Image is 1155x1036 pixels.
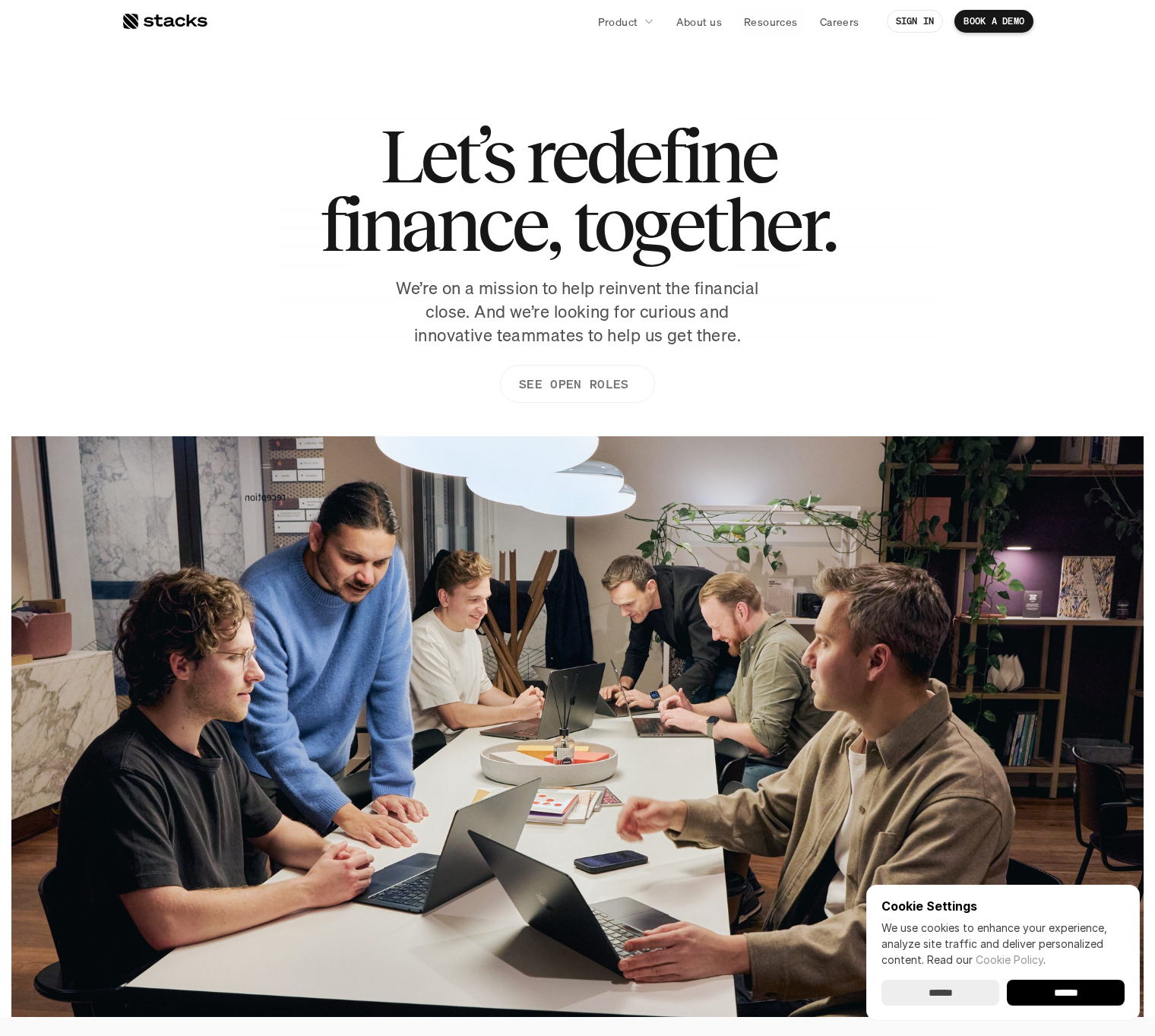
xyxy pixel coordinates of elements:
[519,373,628,395] p: SEE OPEN ROLES
[676,14,722,30] p: About us
[598,14,638,30] p: Product
[388,277,767,347] p: We’re on a mission to help reinvent the financial close. And we’re looking for curious and innova...
[811,8,869,35] a: Careers
[881,900,1125,912] p: Cookie Settings
[320,122,835,258] h1: Let’s redefine finance, together.
[896,16,935,27] p: SIGN IN
[500,365,655,403] a: SEE OPEN ROLES
[735,8,807,35] a: Resources
[887,10,944,33] a: SIGN IN
[881,920,1125,968] p: We use cookies to enhance your experience, analyze site traffic and deliver personalized content.
[744,14,798,30] p: Resources
[954,10,1033,33] a: BOOK A DEMO
[976,953,1043,966] a: Cookie Policy
[964,16,1024,27] p: BOOK A DEMO
[820,14,859,30] p: Careers
[927,953,1046,966] span: Read our .
[667,8,731,35] a: About us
